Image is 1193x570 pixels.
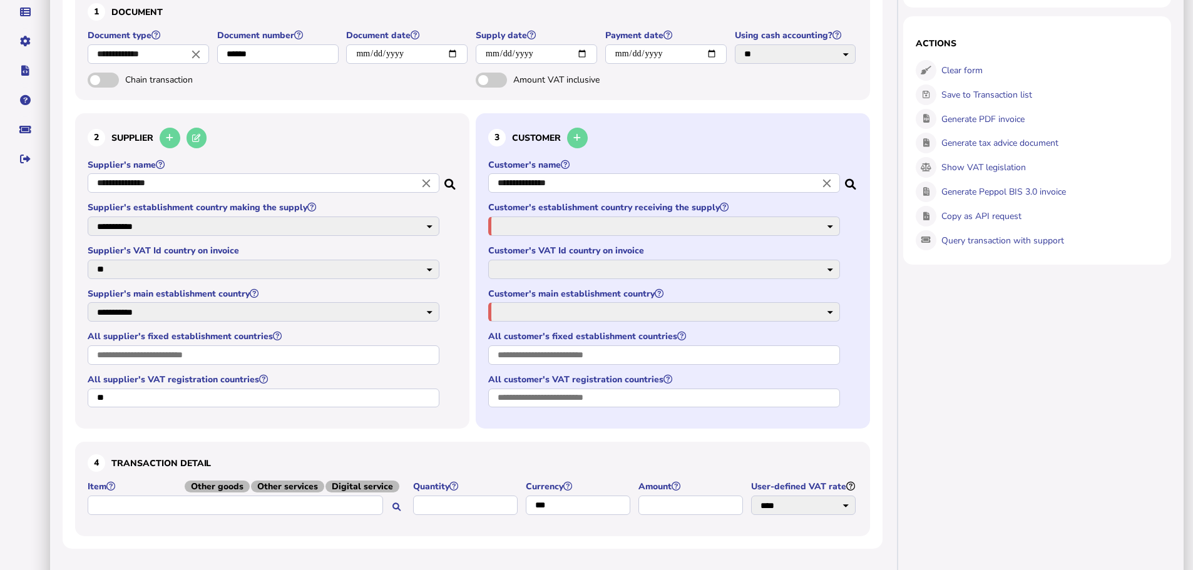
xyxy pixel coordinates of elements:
[488,126,858,150] h3: Customer
[88,330,441,342] label: All supplier's fixed establishment countries
[88,201,441,213] label: Supplier's establishment country making the supply
[88,374,441,385] label: All supplier's VAT registration countries
[488,245,842,257] label: Customer's VAT Id country on invoice
[513,74,645,86] span: Amount VAT inclusive
[488,330,842,342] label: All customer's fixed establishment countries
[488,159,842,171] label: Customer's name
[12,146,38,172] button: Sign out
[187,128,207,148] button: Edit selected supplier in the database
[488,288,842,300] label: Customer's main establishment country
[638,481,745,492] label: Amount
[75,113,469,429] section: Define the seller
[820,176,834,190] i: Close
[526,481,632,492] label: Currency
[88,29,211,41] label: Document type
[125,74,257,86] span: Chain transaction
[567,128,588,148] button: Add a new customer to the database
[160,128,180,148] button: Add a new supplier to the database
[413,481,520,492] label: Quantity
[88,3,858,21] h3: Document
[88,454,858,472] h3: Transaction detail
[88,126,457,150] h3: Supplier
[88,129,105,146] div: 2
[845,175,858,185] i: Search for a dummy customer
[88,3,105,21] div: 1
[488,374,842,385] label: All customer's VAT registration countries
[419,176,433,190] i: Close
[185,481,250,492] span: Other goods
[12,87,38,113] button: Help pages
[488,129,506,146] div: 3
[605,29,729,41] label: Payment date
[916,38,1159,49] h1: Actions
[444,175,457,185] i: Search for a dummy seller
[88,159,441,171] label: Supplier's name
[488,201,842,213] label: Customer's establishment country receiving the supply
[476,29,599,41] label: Supply date
[12,116,38,143] button: Raise a support ticket
[75,442,870,536] section: Define the item, and answer additional questions
[217,29,340,41] label: Document number
[88,454,105,472] div: 4
[251,481,324,492] span: Other services
[20,12,31,13] i: Data manager
[735,29,858,41] label: Using cash accounting?
[88,481,407,492] label: Item
[751,481,858,492] label: User-defined VAT rate
[88,245,441,257] label: Supplier's VAT Id country on invoice
[325,481,399,492] span: Digital service
[12,58,38,84] button: Developer hub links
[189,47,203,61] i: Close
[346,29,469,41] label: Document date
[88,288,441,300] label: Supplier's main establishment country
[12,28,38,54] button: Manage settings
[386,497,407,517] button: Search for an item by HS code or use natural language description
[88,29,211,73] app-field: Select a document type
